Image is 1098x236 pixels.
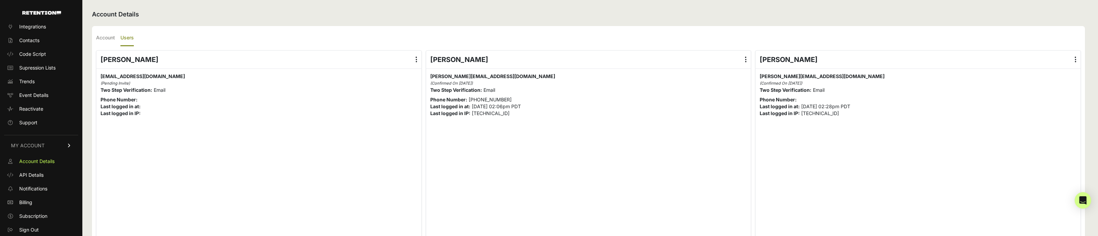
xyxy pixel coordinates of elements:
span: Contacts [19,37,39,44]
span: [EMAIL_ADDRESS][DOMAIN_NAME] [101,73,185,79]
a: Notifications [4,183,78,194]
span: MY ACCOUNT [11,142,45,149]
strong: Phone Number: [760,97,797,102]
img: Retention.com [22,11,61,15]
h2: Account Details [92,10,1085,19]
a: Event Details [4,90,78,101]
span: Email [154,87,165,93]
strong: Last logged in at: [430,103,470,109]
span: [DATE] 02:28pm PDT [801,103,850,109]
strong: Last logged in IP: [430,110,470,116]
strong: Phone Number: [101,97,138,102]
a: Account Details [4,156,78,167]
strong: Phone Number: [430,97,467,102]
span: [PERSON_NAME][EMAIL_ADDRESS][DOMAIN_NAME] [430,73,555,79]
span: Integrations [19,23,46,30]
span: [TECHNICAL_ID] [801,110,839,116]
strong: Last logged in IP: [101,110,141,116]
strong: Two Step Verification: [760,87,811,93]
span: Subscription [19,213,47,220]
strong: Two Step Verification: [430,87,482,93]
span: Code Script [19,51,46,58]
span: API Details [19,172,44,178]
a: Trends [4,76,78,87]
a: Supression Lists [4,62,78,73]
a: MY ACCOUNT [4,135,78,156]
strong: Last logged in IP: [760,110,800,116]
strong: Two Step Verification: [101,87,152,93]
a: Reactivate [4,103,78,114]
strong: Last logged in at: [760,103,800,109]
span: Email [483,87,495,93]
label: Account [96,30,115,46]
a: Code Script [4,49,78,60]
label: Users [120,30,134,46]
div: [PERSON_NAME] [426,51,751,69]
span: Event Details [19,92,48,99]
span: [DATE] 02:06pm PDT [472,103,521,109]
div: [PERSON_NAME] [756,51,1081,69]
i: (Pending Invite) [101,81,130,86]
div: Open Intercom Messenger [1075,192,1091,209]
span: Billing [19,199,32,206]
i: (Confirmed On [DATE]) [430,81,473,86]
span: Sign Out [19,226,39,233]
i: (Confirmed On [DATE]) [760,81,802,86]
a: Contacts [4,35,78,46]
a: Support [4,117,78,128]
span: Trends [19,78,35,85]
span: Support [19,119,37,126]
a: Subscription [4,211,78,222]
span: [PHONE_NUMBER] [469,97,512,102]
span: Notifications [19,185,47,192]
a: Integrations [4,21,78,32]
span: [PERSON_NAME][EMAIL_ADDRESS][DOMAIN_NAME] [760,73,885,79]
a: Sign Out [4,224,78,235]
a: Billing [4,197,78,208]
span: [TECHNICAL_ID] [472,110,510,116]
span: Email [813,87,825,93]
div: [PERSON_NAME] [96,51,421,69]
span: Account Details [19,158,55,165]
a: API Details [4,170,78,181]
strong: Last logged in at: [101,103,141,109]
span: Supression Lists [19,64,56,71]
span: Reactivate [19,105,43,112]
